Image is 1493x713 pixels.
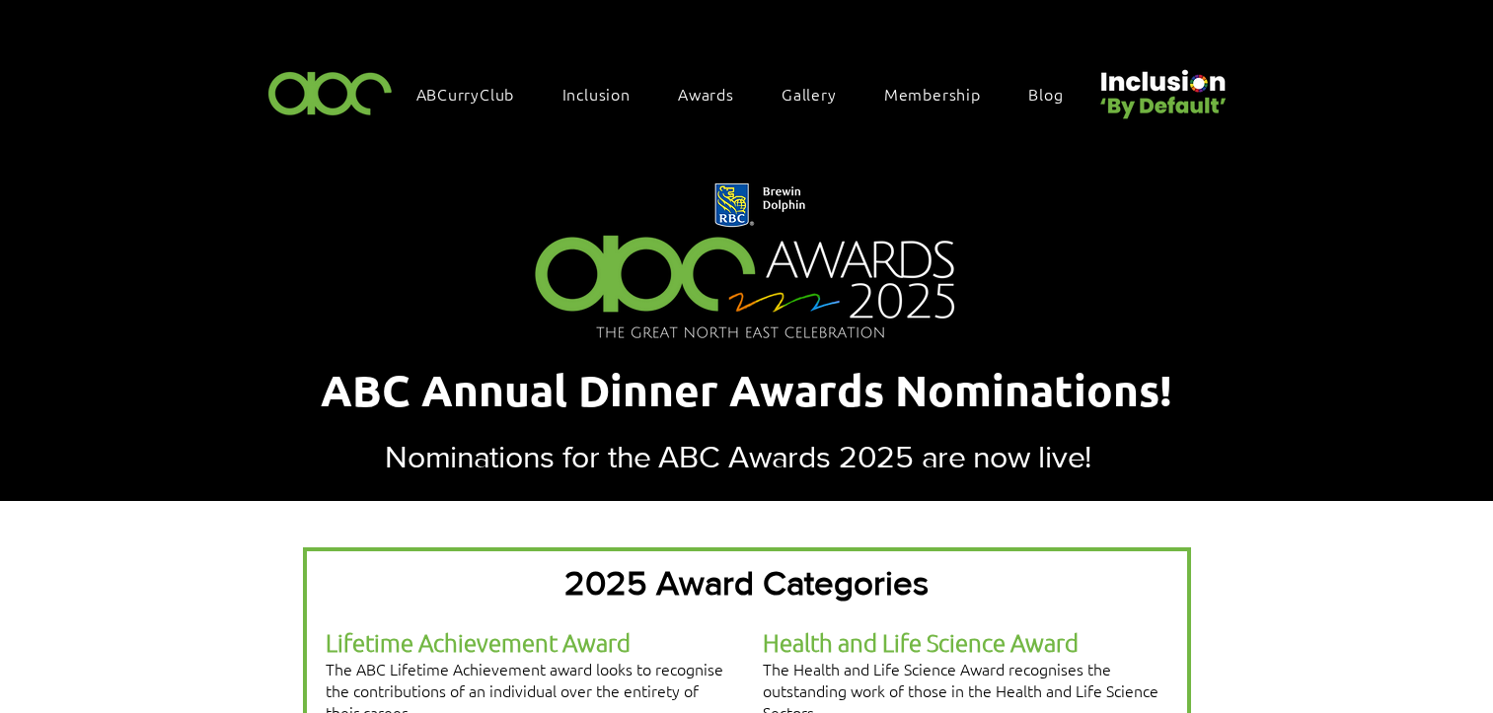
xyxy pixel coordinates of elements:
span: Gallery [782,83,837,105]
div: Inclusion [553,73,660,114]
span: 2025 Award Categories [564,564,929,602]
span: Awards [678,83,734,105]
img: ABC-Logo-Blank-Background-01-01-2.png [262,63,399,121]
span: Nominations for the ABC Awards 2025 are now live! [385,439,1091,473]
span: Lifetime Achievement Award [326,627,631,657]
span: Membership [884,83,981,105]
div: Awards [668,73,764,114]
a: Blog [1018,73,1092,114]
span: ABC Annual Dinner Awards Nominations! [321,363,1172,417]
a: Gallery [772,73,866,114]
img: Untitled design (22).png [1093,53,1230,121]
nav: Site [407,73,1093,114]
a: Membership [874,73,1010,114]
span: Inclusion [562,83,631,105]
a: ABCurryClub [407,73,545,114]
img: Northern Insights Double Pager Apr 2025.png [509,156,984,370]
span: Health and Life Science Award [763,627,1079,657]
span: ABCurryClub [416,83,515,105]
span: Blog [1028,83,1063,105]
